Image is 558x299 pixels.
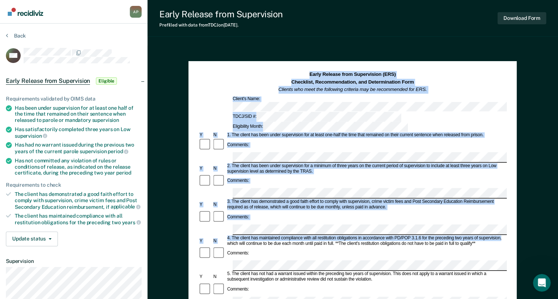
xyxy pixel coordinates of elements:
[198,166,212,171] div: Y
[130,6,142,18] button: Profile dropdown button
[15,105,142,123] div: Has been under supervision for at least one half of the time that remained on their sentence when...
[226,199,507,210] div: 3. The client has demonstrated a good faith effort to comply with supervision, crime victim fees ...
[122,219,141,225] span: years
[6,258,142,264] dt: Supervision
[6,182,142,188] div: Requirements to check
[232,122,409,132] div: Eligibility Month:
[6,32,26,39] button: Back
[212,202,226,207] div: N
[198,274,212,280] div: Y
[96,77,117,85] span: Eligible
[291,79,414,85] strong: Checklist, Recommendation, and Determination Form
[309,72,396,77] strong: Early Release from Supervision (ERS)
[212,166,226,171] div: N
[6,77,90,85] span: Early Release from Supervision
[8,8,43,16] img: Recidiviz
[212,133,226,138] div: N
[226,163,507,174] div: 2. The client has been under supervision for a minimum of three years on the current period of su...
[6,232,58,246] button: Update status
[15,133,47,139] span: supervision
[92,117,119,123] span: supervision
[198,238,212,244] div: Y
[498,12,546,24] button: Download Form
[15,142,142,154] div: Has had no warrant issued during the previous two years of the current parole supervision
[198,202,212,207] div: Y
[278,87,427,92] em: Clients who meet the following criteria may be recommended for ERS.
[6,96,142,102] div: Requirements validated by OIMS data
[232,112,402,122] div: TDCJ/SID #:
[15,158,142,176] div: Has not committed any violation of rules or conditions of release, as indicated on the release ce...
[130,6,142,18] div: A P
[226,133,507,138] div: 1. The client has been under supervision for at least one-half the time that remained on their cu...
[226,287,250,292] div: Comments:
[15,213,142,225] div: The client has maintained compliance with all restitution obligations for the preceding two
[226,251,250,256] div: Comments:
[15,191,142,210] div: The client has demonstrated a good faith effort to comply with supervision, crime victim fees and...
[226,142,250,148] div: Comments:
[226,214,250,220] div: Comments:
[108,148,128,154] span: period
[226,178,250,184] div: Comments:
[212,274,226,280] div: N
[226,235,507,246] div: 4. The client has maintained compliance with all restitution obligations in accordance with PD/PO...
[15,126,142,139] div: Has satisfactorily completed three years on Low
[116,170,131,176] span: period
[198,133,212,138] div: Y
[159,22,283,28] div: Prefilled with data from TDCJ on [DATE] .
[159,9,283,20] div: Early Release from Supervision
[533,274,551,292] iframe: Intercom live chat
[226,271,507,282] div: 5. The client has not had a warrant issued within the preceding two years of supervision. This do...
[111,204,141,210] span: applicable
[212,238,226,244] div: N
